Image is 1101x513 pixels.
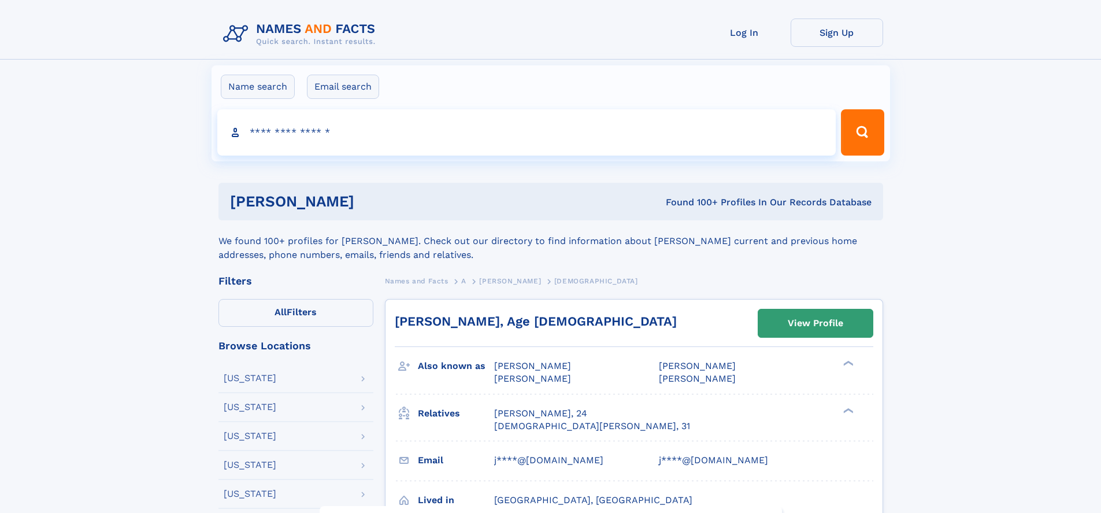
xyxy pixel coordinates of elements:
div: We found 100+ profiles for [PERSON_NAME]. Check out our directory to find information about [PERS... [218,220,883,262]
a: Sign Up [791,19,883,47]
div: [US_STATE] [224,431,276,441]
h3: Email [418,451,494,470]
span: [DEMOGRAPHIC_DATA] [554,277,638,285]
label: Name search [221,75,295,99]
img: Logo Names and Facts [218,19,385,50]
span: A [461,277,466,285]
span: [PERSON_NAME] [659,360,736,371]
a: Names and Facts [385,274,448,288]
div: [US_STATE] [224,460,276,470]
div: Filters [218,276,373,286]
a: [PERSON_NAME] [479,274,541,288]
a: [PERSON_NAME], 24 [494,407,587,420]
a: A [461,274,466,288]
h3: Also known as [418,356,494,376]
input: search input [217,109,836,156]
div: [US_STATE] [224,374,276,383]
label: Email search [307,75,379,99]
span: All [275,307,287,318]
div: Found 100+ Profiles In Our Records Database [510,196,872,209]
a: [PERSON_NAME], Age [DEMOGRAPHIC_DATA] [395,314,677,329]
a: Log In [698,19,791,47]
span: [PERSON_NAME] [494,360,571,371]
label: Filters [218,299,373,327]
span: [PERSON_NAME] [659,373,736,384]
div: ❯ [840,407,854,414]
a: [DEMOGRAPHIC_DATA][PERSON_NAME], 31 [494,420,690,433]
button: Search Button [841,109,884,156]
div: ❯ [840,360,854,367]
h1: [PERSON_NAME] [230,194,510,209]
div: [US_STATE] [224,403,276,412]
h3: Lived in [418,490,494,510]
h3: Relatives [418,404,494,423]
a: View Profile [758,309,873,337]
div: View Profile [788,310,843,337]
span: [GEOGRAPHIC_DATA], [GEOGRAPHIC_DATA] [494,494,692,505]
div: Browse Locations [218,341,373,351]
span: [PERSON_NAME] [494,373,571,384]
div: [US_STATE] [224,489,276,499]
span: [PERSON_NAME] [479,277,541,285]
